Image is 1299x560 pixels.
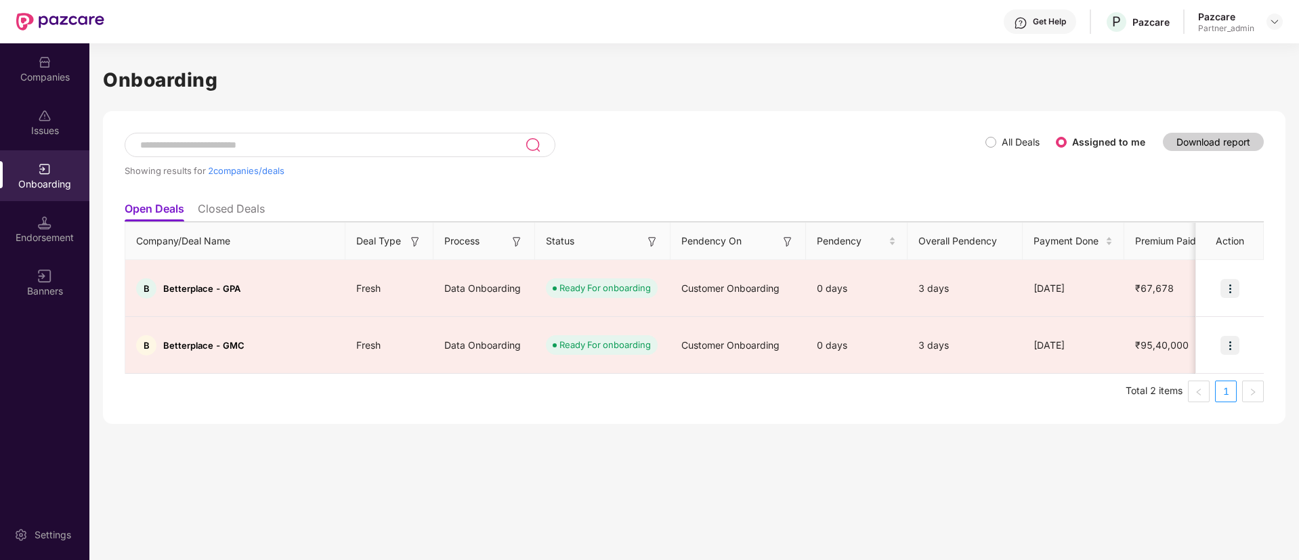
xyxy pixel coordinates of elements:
[38,216,51,230] img: svg+xml;base64,PHN2ZyB3aWR0aD0iMTQuNSIgaGVpZ2h0PSIxNC41IiB2aWV3Qm94PSIwIDAgMTYgMTYiIGZpbGw9Im5vbm...
[1220,336,1239,355] img: icon
[136,278,156,299] div: B
[559,281,651,295] div: Ready For onboarding
[1220,279,1239,298] img: icon
[806,327,908,364] div: 0 days
[163,340,244,351] span: Betterplace - GMC
[444,234,480,249] span: Process
[1188,381,1210,402] button: left
[1023,281,1124,296] div: [DATE]
[908,281,1023,296] div: 3 days
[1132,16,1170,28] div: Pazcare
[1269,16,1280,27] img: svg+xml;base64,PHN2ZyBpZD0iRHJvcGRvd24tMzJ4MzIiIHhtbG5zPSJodHRwOi8vd3d3LnczLm9yZy8yMDAwL3N2ZyIgd2...
[38,270,51,283] img: svg+xml;base64,PHN2ZyB3aWR0aD0iMTYiIGhlaWdodD0iMTYiIHZpZXdCb3g9IjAgMCAxNiAxNiIgZmlsbD0ibm9uZSIgeG...
[1242,381,1264,402] button: right
[1242,381,1264,402] li: Next Page
[1163,133,1264,151] button: Download report
[806,270,908,307] div: 0 days
[681,282,780,294] span: Customer Onboarding
[546,234,574,249] span: Status
[1198,23,1254,34] div: Partner_admin
[908,338,1023,353] div: 3 days
[817,234,886,249] span: Pendency
[559,338,651,351] div: Ready For onboarding
[136,335,156,356] div: B
[781,235,794,249] img: svg+xml;base64,PHN2ZyB3aWR0aD0iMTYiIGhlaWdodD0iMTYiIHZpZXdCb3g9IjAgMCAxNiAxNiIgZmlsbD0ibm9uZSIgeG...
[681,234,742,249] span: Pendency On
[103,65,1285,95] h1: Onboarding
[1196,223,1264,260] th: Action
[125,202,184,221] li: Open Deals
[645,235,659,249] img: svg+xml;base64,PHN2ZyB3aWR0aD0iMTYiIGhlaWdodD0iMTYiIHZpZXdCb3g9IjAgMCAxNiAxNiIgZmlsbD0ibm9uZSIgeG...
[433,327,535,364] div: Data Onboarding
[30,528,75,542] div: Settings
[1188,381,1210,402] li: Previous Page
[1034,234,1103,249] span: Payment Done
[16,13,104,30] img: New Pazcare Logo
[908,223,1023,260] th: Overall Pendency
[806,223,908,260] th: Pendency
[1195,388,1203,396] span: left
[1216,381,1236,402] a: 1
[125,223,345,260] th: Company/Deal Name
[38,56,51,69] img: svg+xml;base64,PHN2ZyBpZD0iQ29tcGFuaWVzIiB4bWxucz0iaHR0cDovL3d3dy53My5vcmcvMjAwMC9zdmciIHdpZHRoPS...
[1033,16,1066,27] div: Get Help
[510,235,524,249] img: svg+xml;base64,PHN2ZyB3aWR0aD0iMTYiIGhlaWdodD0iMTYiIHZpZXdCb3g9IjAgMCAxNiAxNiIgZmlsbD0ibm9uZSIgeG...
[345,282,391,294] span: Fresh
[1249,388,1257,396] span: right
[1198,10,1254,23] div: Pazcare
[681,339,780,351] span: Customer Onboarding
[38,109,51,123] img: svg+xml;base64,PHN2ZyBpZD0iSXNzdWVzX2Rpc2FibGVkIiB4bWxucz0iaHR0cDovL3d3dy53My5vcmcvMjAwMC9zdmciIH...
[1112,14,1121,30] span: P
[1124,223,1212,260] th: Premium Paid
[1002,136,1040,148] label: All Deals
[125,165,985,176] div: Showing results for
[1124,339,1199,351] span: ₹95,40,000
[198,202,265,221] li: Closed Deals
[1072,136,1145,148] label: Assigned to me
[525,137,540,153] img: svg+xml;base64,PHN2ZyB3aWR0aD0iMjQiIGhlaWdodD0iMjUiIHZpZXdCb3g9IjAgMCAyNCAyNSIgZmlsbD0ibm9uZSIgeG...
[38,163,51,176] img: svg+xml;base64,PHN2ZyB3aWR0aD0iMjAiIGhlaWdodD0iMjAiIHZpZXdCb3g9IjAgMCAyMCAyMCIgZmlsbD0ibm9uZSIgeG...
[356,234,401,249] span: Deal Type
[163,283,240,294] span: Betterplace - GPA
[433,270,535,307] div: Data Onboarding
[1124,282,1185,294] span: ₹67,678
[1126,381,1183,402] li: Total 2 items
[1014,16,1027,30] img: svg+xml;base64,PHN2ZyBpZD0iSGVscC0zMngzMiIgeG1sbnM9Imh0dHA6Ly93d3cudzMub3JnLzIwMDAvc3ZnIiB3aWR0aD...
[1023,223,1124,260] th: Payment Done
[1023,338,1124,353] div: [DATE]
[208,165,284,176] span: 2 companies/deals
[408,235,422,249] img: svg+xml;base64,PHN2ZyB3aWR0aD0iMTYiIGhlaWdodD0iMTYiIHZpZXdCb3g9IjAgMCAxNiAxNiIgZmlsbD0ibm9uZSIgeG...
[14,528,28,542] img: svg+xml;base64,PHN2ZyBpZD0iU2V0dGluZy0yMHgyMCIgeG1sbnM9Imh0dHA6Ly93d3cudzMub3JnLzIwMDAvc3ZnIiB3aW...
[345,339,391,351] span: Fresh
